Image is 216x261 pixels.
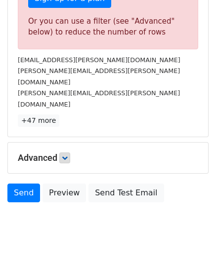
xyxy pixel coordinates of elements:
div: Or you can use a filter (see "Advanced" below) to reduce the number of rows [28,16,188,38]
a: Send Test Email [88,184,164,202]
small: [EMAIL_ADDRESS][PERSON_NAME][DOMAIN_NAME] [18,56,180,64]
a: Preview [43,184,86,202]
h5: Advanced [18,152,198,163]
a: +47 more [18,114,59,127]
a: Send [7,184,40,202]
small: [PERSON_NAME][EMAIL_ADDRESS][PERSON_NAME][DOMAIN_NAME] [18,67,180,86]
iframe: Chat Widget [167,214,216,261]
small: [PERSON_NAME][EMAIL_ADDRESS][PERSON_NAME][DOMAIN_NAME] [18,89,180,108]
